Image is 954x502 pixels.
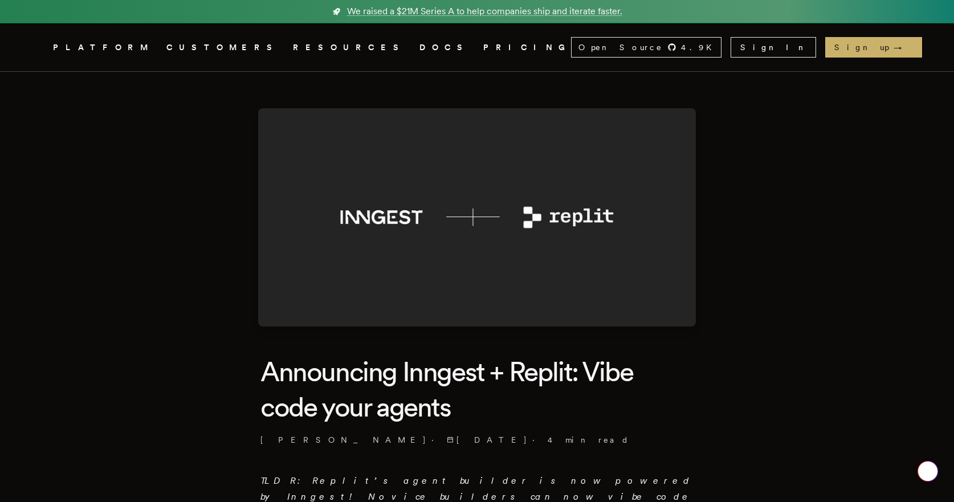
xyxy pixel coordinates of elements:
button: RESOURCES [293,40,406,55]
a: CUSTOMERS [166,40,279,55]
a: Sign up [825,37,922,58]
img: Featured image for Announcing Inngest + Replit: Vibe code your agents blog post [258,108,696,326]
span: Open Source [578,42,663,53]
a: Sign In [731,37,816,58]
button: PLATFORM [53,40,153,55]
span: We raised a $21M Series A to help companies ship and iterate faster. [347,5,622,18]
nav: Global [21,23,933,71]
a: PRICING [483,40,571,55]
span: 4 min read [548,434,629,446]
a: [PERSON_NAME] [260,434,427,446]
span: → [894,42,913,53]
h1: Announcing Inngest + Replit: Vibe code your agents [260,354,694,425]
p: · · [260,434,694,446]
a: DOCS [419,40,470,55]
span: [DATE] [447,434,528,446]
span: 4.9 K [681,42,719,53]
